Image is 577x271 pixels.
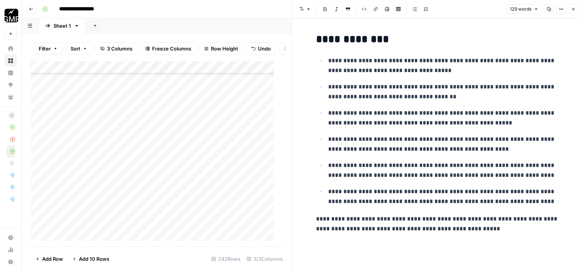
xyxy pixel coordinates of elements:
[244,253,286,265] div: 3/3 Columns
[53,22,71,30] div: Sheet 1
[506,4,542,14] button: 129 words
[199,43,243,55] button: Row Height
[107,45,132,52] span: 3 Columns
[5,91,17,103] a: Your Data
[152,45,191,52] span: Freeze Columns
[211,45,238,52] span: Row Height
[5,256,17,268] button: Help + Support
[95,43,137,55] button: 3 Columns
[66,43,92,55] button: Sort
[5,6,17,25] button: Workspace: Growth Marketing Pro
[246,43,276,55] button: Undo
[5,244,17,256] a: Usage
[68,253,114,265] button: Add 10 Rows
[140,43,196,55] button: Freeze Columns
[5,67,17,79] a: Insights
[39,45,51,52] span: Filter
[79,255,109,263] span: Add 10 Rows
[5,9,18,22] img: Growth Marketing Pro Logo
[5,232,17,244] a: Settings
[208,253,244,265] div: 242 Rows
[42,255,63,263] span: Add Row
[510,6,531,13] span: 129 words
[5,55,17,67] a: Browse
[34,43,63,55] button: Filter
[71,45,80,52] span: Sort
[5,43,17,55] a: Home
[5,79,17,91] a: Opportunities
[31,253,68,265] button: Add Row
[39,18,86,33] a: Sheet 1
[258,45,271,52] span: Undo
